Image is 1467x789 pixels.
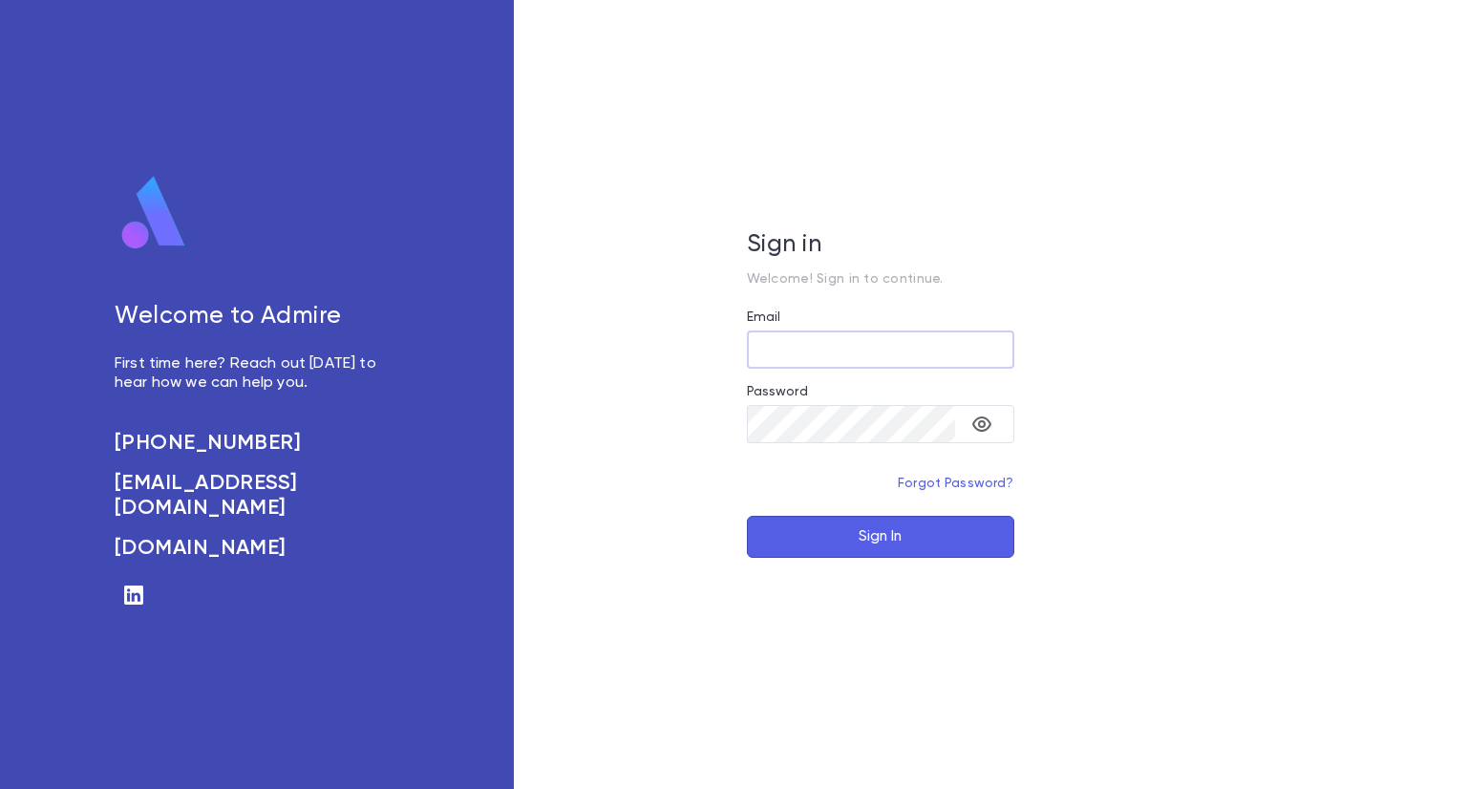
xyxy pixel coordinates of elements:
h5: Welcome to Admire [115,303,397,331]
img: logo [115,175,193,251]
p: Welcome! Sign in to continue. [747,271,1014,287]
button: Sign In [747,516,1014,558]
button: toggle password visibility [963,405,1001,443]
h5: Sign in [747,231,1014,260]
label: Email [747,309,781,325]
a: [PHONE_NUMBER] [115,431,397,456]
a: [EMAIL_ADDRESS][DOMAIN_NAME] [115,471,397,521]
p: First time here? Reach out [DATE] to hear how we can help you. [115,354,397,393]
a: [DOMAIN_NAME] [115,536,397,561]
a: Forgot Password? [898,477,1014,490]
label: Password [747,384,808,399]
